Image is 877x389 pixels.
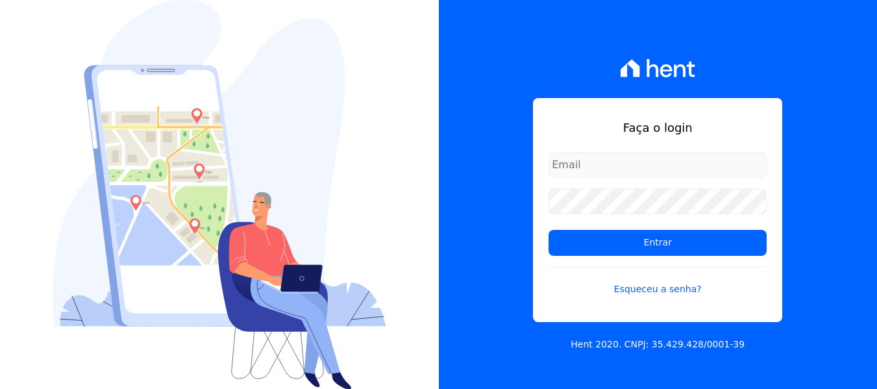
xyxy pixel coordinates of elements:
input: Email [549,152,767,178]
a: Esqueceu a senha? [549,266,767,296]
h1: Faça o login [549,119,767,136]
p: Hent 2020. CNPJ: 35.429.428/0001-39 [571,338,745,351]
input: Entrar [549,230,767,256]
